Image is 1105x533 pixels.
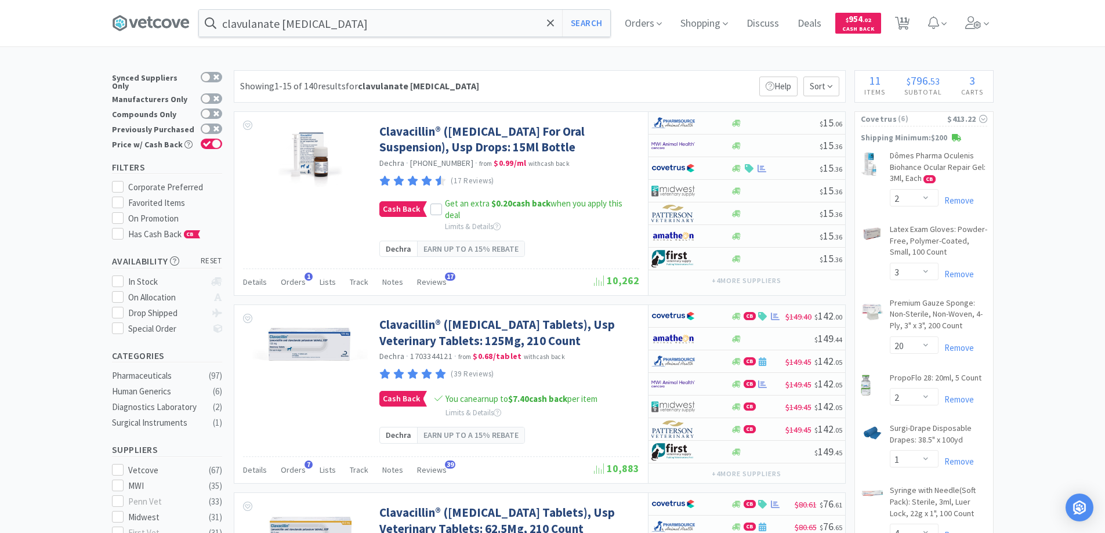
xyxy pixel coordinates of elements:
span: 142 [814,422,842,436]
img: 77fca1acd8b6420a9015268ca798ef17_1.png [651,495,695,513]
a: DechraEarn up to a 15% rebate [379,427,525,443]
a: Deals [793,19,826,29]
div: Compounds Only [112,108,195,118]
span: Get an extra when you apply this deal [445,198,622,220]
img: 8b872a6b3e8a4fdc92f643498631cf0a_398813.jpg [252,317,368,375]
span: Reviews [417,277,447,287]
span: Dechra [386,242,411,255]
span: Cash Back [380,202,423,216]
h5: Categories [112,349,222,362]
span: $ [820,187,823,196]
span: . 65 [834,523,842,532]
a: Remove [939,342,974,353]
img: f6b2451649754179b5b4e0c70c3f7cb0_2.png [651,375,695,393]
span: 142 [814,354,842,368]
span: . 36 [834,187,842,196]
span: . 61 [834,501,842,509]
div: Price w/ Cash Back [112,139,195,148]
span: 15 [820,139,842,152]
span: $0.20 [491,198,512,209]
div: Special Order [128,322,205,336]
img: 7915dbd3f8974342a4dc3feb8efc1740_58.png [651,114,695,132]
span: CB [744,426,755,433]
span: 142 [814,400,842,413]
span: . 36 [834,255,842,264]
div: Penn Vet [128,495,200,509]
div: Surgical Instruments [112,416,206,430]
img: fee9b9d80ab14524afec2814af04626b_693389.png [861,300,884,323]
span: Track [350,277,368,287]
div: Pharmaceuticals [112,369,206,383]
div: ( 67 ) [209,463,222,477]
span: 149 [814,332,842,345]
div: ( 6 ) [213,385,222,398]
strong: clavulanate [MEDICAL_DATA] [358,80,479,92]
span: $149.45 [785,379,811,390]
div: . [895,75,952,86]
img: 7915dbd3f8974342a4dc3feb8efc1740_58.png [651,353,695,370]
a: Remove [939,269,974,280]
span: $ [820,210,823,219]
h5: Availability [112,255,222,268]
a: Surgi-Drape Disposable Drapes: 38.5" x 100yd [890,423,987,450]
span: 53 [930,75,940,87]
span: Earn up to a 15% rebate [423,429,519,441]
span: . 36 [834,233,842,241]
span: reset [201,255,222,267]
h4: Items [855,86,895,97]
span: Details [243,465,267,475]
div: On Allocation [128,291,205,304]
img: 6aa834c9e75a4d57ab57b51a0de1e3be_21514.png [861,374,871,397]
p: Shipping Minimum: $200 [855,132,993,144]
strong: cash back [508,393,567,404]
img: 77fca1acd8b6420a9015268ca798ef17_1.png [651,307,695,325]
a: Clavacillin® ([MEDICAL_DATA] For Oral Suspension), Usp Drops: 15Ml Bottle [379,124,636,155]
span: . 05 [834,426,842,434]
span: 1703344121 [410,351,452,361]
img: f6b2451649754179b5b4e0c70c3f7cb0_2.png [651,137,695,154]
span: $ [820,523,823,532]
span: $ [820,501,823,509]
span: Notes [382,277,403,287]
img: 3331a67d23dc422aa21b1ec98afbf632_11.png [651,227,695,245]
h4: Carts [952,86,993,97]
span: $ [814,426,818,434]
span: from [458,353,471,361]
span: $ [846,16,849,24]
div: Synced Suppliers Only [112,72,195,90]
a: Remove [939,456,974,467]
span: 15 [820,229,842,242]
span: Reviews [417,465,447,475]
span: 15 [820,206,842,220]
p: Help [759,77,798,96]
span: [PHONE_NUMBER] [410,158,473,168]
span: Earn up to a 15% rebate [423,242,519,255]
img: 25aaf4de420046f2906f01e5714e7cb3_815837.png [861,487,884,498]
p: (39 Reviews) [451,368,494,380]
a: Discuss [742,19,784,29]
span: . 36 [834,165,842,173]
span: Dechra [386,429,411,441]
span: 149 [814,445,842,458]
img: 67d67680309e4a0bb49a5ff0391dcc42_6.png [651,443,695,461]
div: Open Intercom Messenger [1066,494,1093,521]
span: CB [744,358,755,365]
span: . 45 [834,448,842,457]
span: CB [744,523,755,530]
span: Cash Back [380,391,423,406]
span: · [406,351,408,361]
span: 15 [820,116,842,129]
span: $ [814,358,818,367]
a: Syringe with Needle(Soft Pack): Sterile, 3ml, Luer Lock, 22g x 1", 100 Count [890,485,987,524]
span: CB [184,231,196,238]
span: · [406,158,408,168]
span: 15 [820,252,842,265]
div: Vetcove [128,463,200,477]
div: ( 31 ) [209,510,222,524]
span: $ [820,165,823,173]
img: 77fca1acd8b6420a9015268ca798ef17_1.png [651,159,695,177]
span: 17 [445,273,455,281]
img: f5e969b455434c6296c6d81ef179fa71_3.png [651,205,695,222]
img: fcdf59a5a7d048f29b079e184eef6a3e_504108.png [861,153,877,176]
span: CB [924,176,935,183]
